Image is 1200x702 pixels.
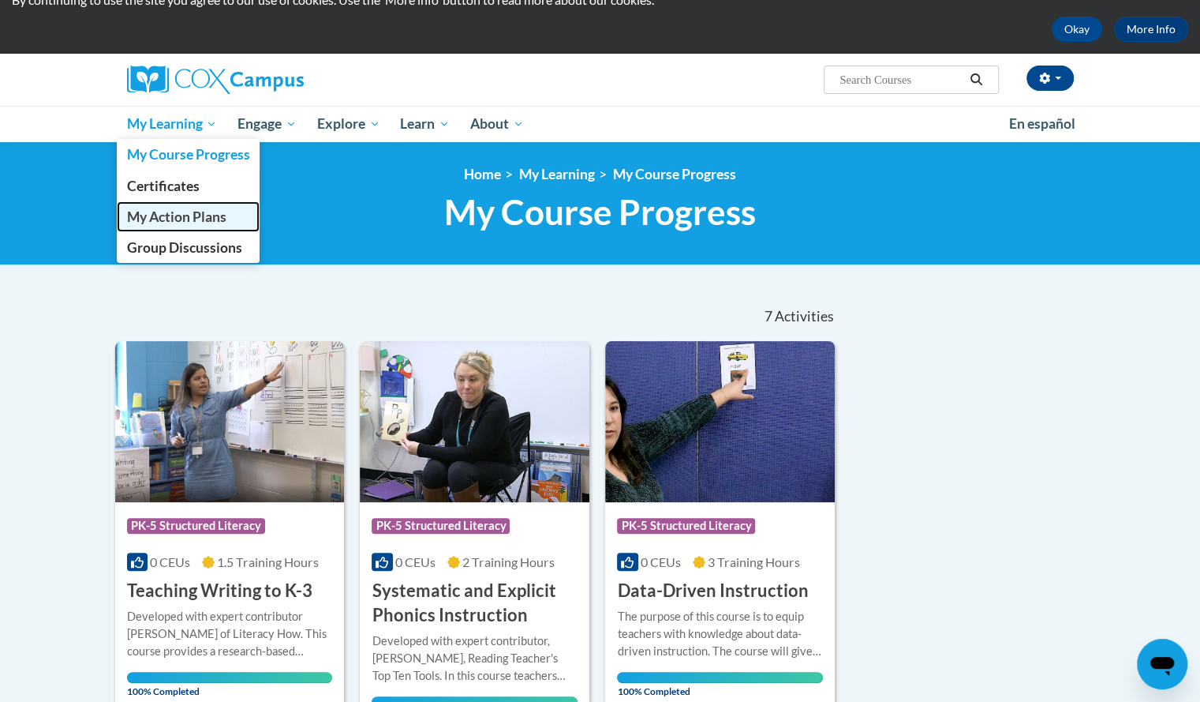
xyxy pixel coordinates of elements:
[390,106,460,142] a: Learn
[117,139,260,170] a: My Course Progress
[444,191,756,233] span: My Course Progress
[115,341,345,502] img: Course Logo
[999,107,1086,141] a: En español
[1137,639,1187,689] iframe: Button to launch messaging window
[372,518,510,534] span: PK-5 Structured Literacy
[103,106,1097,142] div: Main menu
[613,166,736,182] a: My Course Progress
[1114,17,1188,42] a: More Info
[775,308,834,325] span: Activities
[126,114,217,133] span: My Learning
[617,672,823,683] div: Your progress
[127,66,304,94] img: Cox Campus
[460,106,534,142] a: About
[227,106,307,142] a: Engage
[127,579,312,603] h3: Teaching Writing to K-3
[617,672,823,697] span: 100% Completed
[764,308,772,325] span: 7
[641,554,681,569] span: 0 CEUs
[708,554,800,569] span: 3 Training Hours
[126,208,226,225] span: My Action Plans
[838,70,964,89] input: Search Courses
[117,201,260,232] a: My Action Plans
[464,166,501,182] a: Home
[617,518,755,534] span: PK-5 Structured Literacy
[605,341,835,502] img: Course Logo
[1026,66,1074,91] button: Account Settings
[400,114,450,133] span: Learn
[127,672,333,697] span: 100% Completed
[462,554,555,569] span: 2 Training Hours
[150,554,190,569] span: 0 CEUs
[117,171,260,201] a: Certificates
[127,518,265,534] span: PK-5 Structured Literacy
[395,554,436,569] span: 0 CEUs
[617,579,808,603] h3: Data-Driven Instruction
[126,178,199,194] span: Certificates
[519,166,595,182] a: My Learning
[127,672,333,683] div: Your progress
[307,106,391,142] a: Explore
[470,114,524,133] span: About
[372,579,578,628] h3: Systematic and Explicit Phonics Instruction
[117,232,260,263] a: Group Discussions
[117,106,228,142] a: My Learning
[127,608,333,660] div: Developed with expert contributor [PERSON_NAME] of Literacy How. This course provides a research-...
[127,66,427,94] a: Cox Campus
[126,146,249,163] span: My Course Progress
[617,608,823,660] div: The purpose of this course is to equip teachers with knowledge about data-driven instruction. The...
[317,114,380,133] span: Explore
[126,239,241,256] span: Group Discussions
[964,70,988,89] button: Search
[1052,17,1102,42] button: Okay
[372,633,578,685] div: Developed with expert contributor, [PERSON_NAME], Reading Teacher's Top Ten Tools. In this course...
[360,341,589,502] img: Course Logo
[217,554,319,569] span: 1.5 Training Hours
[1009,115,1075,132] span: En español
[237,114,297,133] span: Engage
